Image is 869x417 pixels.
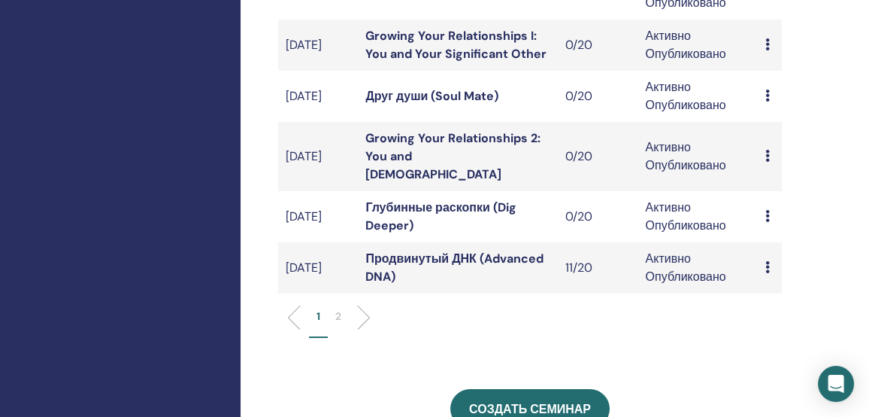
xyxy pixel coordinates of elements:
[558,71,637,122] td: 0/20
[316,309,320,324] p: 1
[558,20,637,71] td: 0/20
[558,242,637,294] td: 11/20
[278,71,358,122] td: [DATE]
[638,242,758,294] td: Активно Опубликовано
[558,191,637,242] td: 0/20
[469,401,591,417] span: Создать семинар
[365,130,540,182] a: Growing Your Relationships 2: You and [DEMOGRAPHIC_DATA]
[638,191,758,242] td: Активно Опубликовано
[365,88,498,104] a: Друг души (Soul Mate)
[278,242,358,294] td: [DATE]
[278,191,358,242] td: [DATE]
[365,251,543,285] a: Продвинутый ДНК (Advanced DNA)
[638,71,758,122] td: Активно Опубликовано
[365,28,547,62] a: Growing Your Relationships I: You and Your Significant Other
[278,20,358,71] td: [DATE]
[638,122,758,191] td: Активно Опубликовано
[818,366,854,402] div: Open Intercom Messenger
[558,122,637,191] td: 0/20
[638,20,758,71] td: Активно Опубликовано
[365,199,516,233] a: Глубинные раскопки (Dig Deeper)
[278,122,358,191] td: [DATE]
[335,309,341,324] p: 2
